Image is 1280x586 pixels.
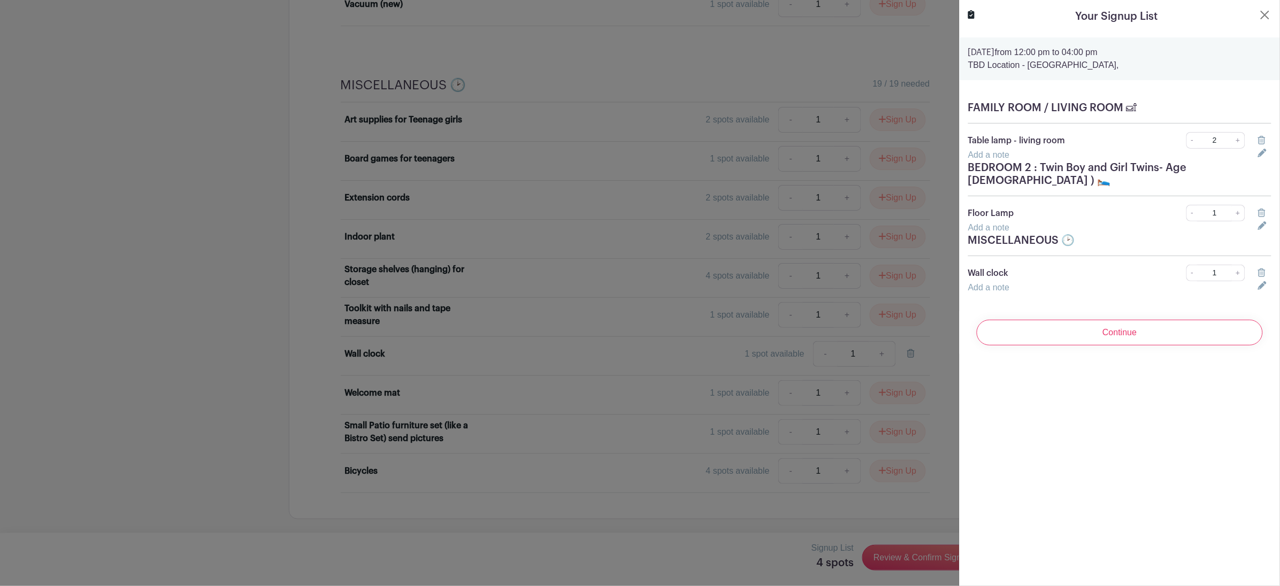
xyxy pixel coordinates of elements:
h5: MISCELLANEOUS 🕑 [968,234,1271,247]
h5: FAMILY ROOM / LIVING ROOM 🛋 [968,102,1271,114]
a: Add a note [968,223,1009,232]
h5: Your Signup List [1076,9,1158,25]
p: Floor Lamp [968,207,1140,220]
button: Close [1259,9,1271,21]
a: + [1232,205,1245,221]
p: Table lamp - living room [968,134,1140,147]
p: Wall clock [968,267,1140,280]
p: TBD Location - [GEOGRAPHIC_DATA], [968,59,1271,72]
a: + [1232,132,1245,149]
a: - [1186,205,1198,221]
a: - [1186,265,1198,281]
h5: BEDROOM 2 : Twin Boy and Girl Twins- Age [DEMOGRAPHIC_DATA] ) 🛌 [968,161,1271,187]
p: from 12:00 pm to 04:00 pm [968,46,1271,59]
a: - [1186,132,1198,149]
input: Continue [977,320,1263,345]
a: Add a note [968,150,1009,159]
a: Add a note [968,283,1009,292]
strong: [DATE] [968,48,995,57]
a: + [1232,265,1245,281]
